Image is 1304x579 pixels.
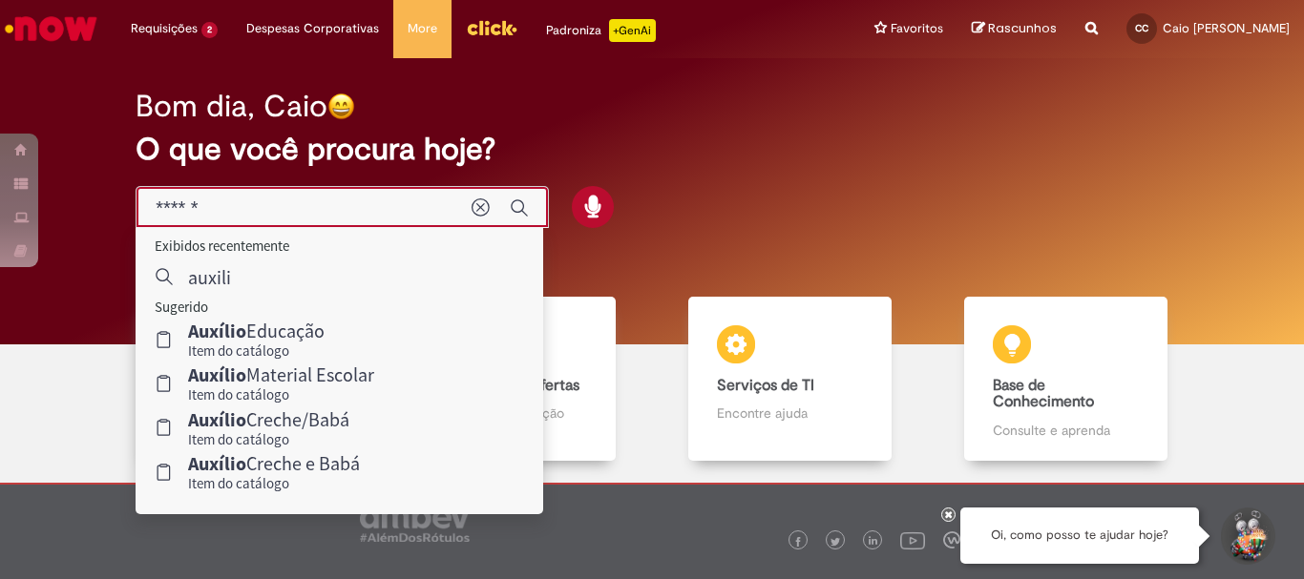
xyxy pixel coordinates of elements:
[1218,507,1275,565] button: Iniciar Conversa de Suporte
[131,19,198,38] span: Requisições
[717,403,862,423] p: Encontre ajuda
[972,20,1057,38] a: Rascunhos
[466,13,517,42] img: click_logo_yellow_360x200.png
[993,376,1094,412] b: Base de Conhecimento
[136,90,327,123] h2: Bom dia, Caio
[993,421,1138,440] p: Consulte e aprenda
[1135,22,1148,34] span: CC
[546,19,656,42] div: Padroniza
[1163,20,1290,36] span: Caio [PERSON_NAME]
[360,504,470,542] img: logo_footer_ambev_rotulo_gray.png
[900,527,925,552] img: logo_footer_youtube.png
[891,19,943,38] span: Favoritos
[928,297,1204,462] a: Base de Conhecimento Consulte e aprenda
[136,133,1168,166] h2: O que você procura hoje?
[831,537,840,547] img: logo_footer_twitter.png
[246,19,379,38] span: Despesas Corporativas
[793,537,803,547] img: logo_footer_facebook.png
[327,93,355,120] img: happy-face.png
[201,22,218,38] span: 2
[988,19,1057,37] span: Rascunhos
[609,19,656,42] p: +GenAi
[100,297,376,462] a: Tirar dúvidas Tirar dúvidas com Lupi Assist e Gen Ai
[717,376,814,395] b: Serviços de TI
[652,297,928,462] a: Serviços de TI Encontre ajuda
[869,536,878,548] img: logo_footer_linkedin.png
[943,531,960,548] img: logo_footer_workplace.png
[408,19,437,38] span: More
[960,507,1199,564] div: Oi, como posso te ajudar hoje?
[2,10,100,48] img: ServiceNow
